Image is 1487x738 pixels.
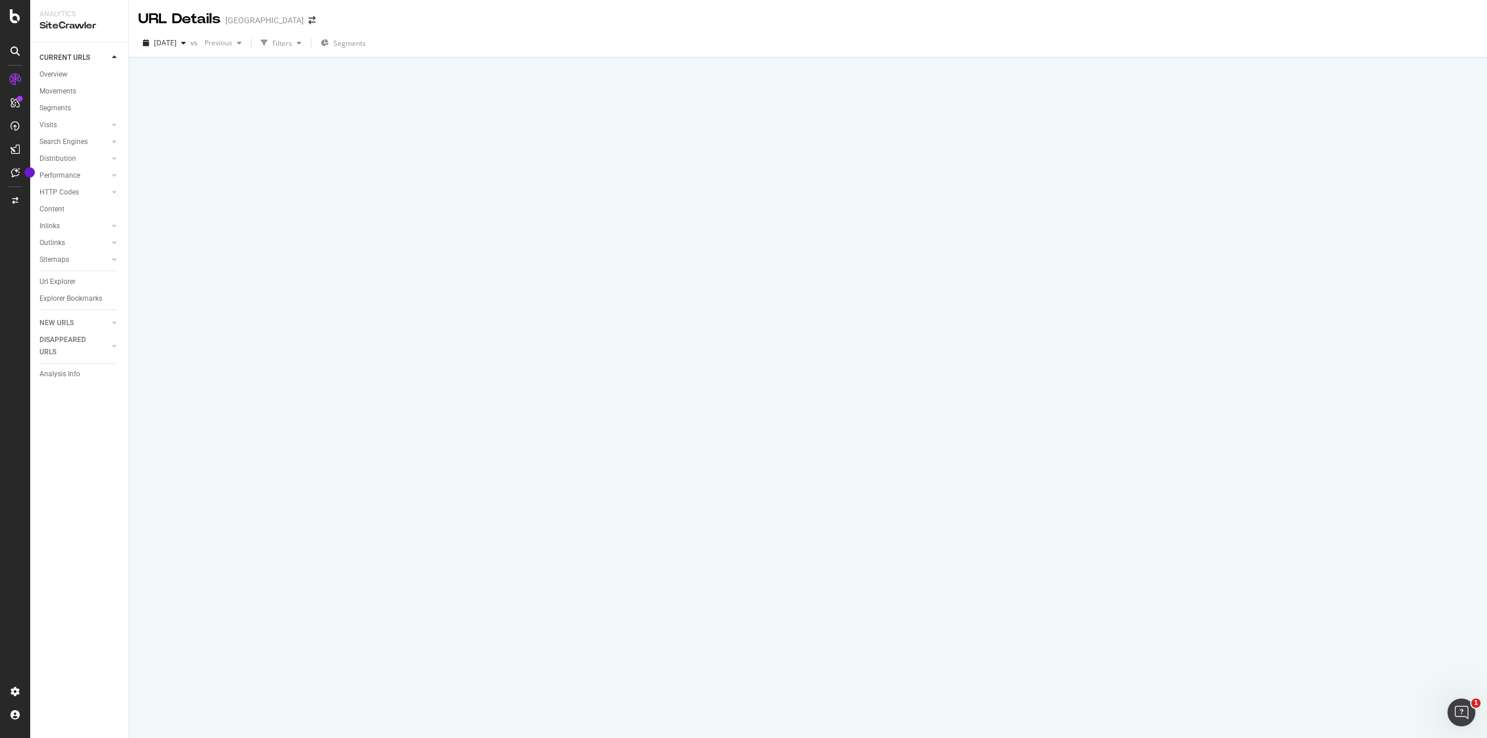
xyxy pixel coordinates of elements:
div: Tooltip anchor [24,167,35,178]
div: arrow-right-arrow-left [308,16,315,24]
div: Filters [272,38,292,48]
a: CURRENT URLS [39,52,109,64]
span: 2025 Aug. 31st [154,38,177,48]
div: DISAPPEARED URLS [39,334,98,358]
div: Search Engines [39,136,88,148]
a: Outlinks [39,237,109,249]
div: Sitemaps [39,254,69,266]
div: Analysis Info [39,368,80,380]
a: Search Engines [39,136,109,148]
span: Previous [200,38,232,48]
div: Movements [39,85,76,98]
div: Distribution [39,153,76,165]
button: Filters [256,34,306,52]
div: URL Details [138,9,221,29]
div: Overview [39,69,67,81]
div: Performance [39,170,80,182]
div: Outlinks [39,237,65,249]
span: Segments [333,38,366,48]
a: Movements [39,85,120,98]
span: vs [191,38,200,48]
div: Inlinks [39,220,60,232]
div: [GEOGRAPHIC_DATA] [225,15,304,26]
a: Sitemaps [39,254,109,266]
a: Inlinks [39,220,109,232]
div: Segments [39,102,71,114]
a: Content [39,203,120,215]
div: Explorer Bookmarks [39,293,102,305]
a: Explorer Bookmarks [39,293,120,305]
button: [DATE] [138,34,191,52]
div: HTTP Codes [39,186,79,199]
a: Analysis Info [39,368,120,380]
div: Url Explorer [39,276,76,288]
iframe: Intercom live chat [1448,699,1475,726]
div: NEW URLS [39,317,74,329]
a: Url Explorer [39,276,120,288]
a: HTTP Codes [39,186,109,199]
div: Analytics [39,9,119,19]
a: NEW URLS [39,317,109,329]
a: Overview [39,69,120,81]
a: Performance [39,170,109,182]
button: Previous [200,34,246,52]
a: Visits [39,119,109,131]
a: DISAPPEARED URLS [39,334,109,358]
button: Segments [316,34,371,52]
div: Content [39,203,64,215]
span: 1 [1471,699,1481,708]
div: SiteCrawler [39,19,119,33]
div: Visits [39,119,57,131]
div: CURRENT URLS [39,52,90,64]
a: Segments [39,102,120,114]
a: Distribution [39,153,109,165]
